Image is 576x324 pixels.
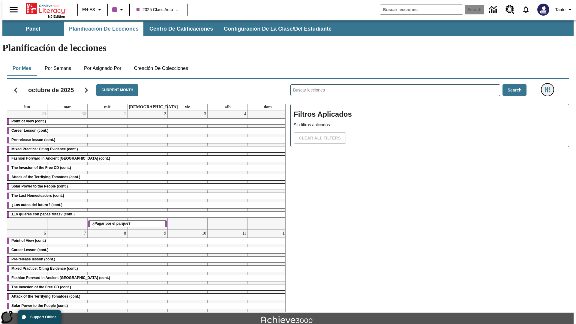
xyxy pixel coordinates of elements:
[87,110,127,230] td: 1 de octubre de 2025
[502,84,527,96] button: Search
[11,193,64,198] span: The Last Homesteaders (cont.)
[163,230,167,237] a: 9 de octubre de 2025
[7,193,288,199] div: The Last Homesteaders (cont.)
[553,4,576,15] button: Perfil/Configuración
[201,230,207,237] a: 10 de octubre de 2025
[26,2,65,18] div: Portada
[81,110,87,118] a: 30 de septiembre de 2025
[262,104,273,110] a: domingo
[286,76,569,312] div: Buscar
[145,22,218,36] button: Centro de calificaciones
[7,146,288,152] div: Mixed Practice: Citing Evidence (cont.)
[7,303,288,309] div: Solar Power to the People (cont.)
[7,238,288,244] div: Point of View (cont.)
[11,238,46,243] span: Point of View (cont.)
[11,175,80,179] span: Attack of the Terrifying Tomatoes (cont.)
[223,104,232,110] a: sábado
[11,276,110,280] span: Fashion Forward in Ancient Rome (cont.)
[7,128,288,134] div: Career Lesson (cont.)
[5,1,22,19] button: Abrir el menú lateral
[7,165,288,171] div: The Invasion of the Free CD (cont.)
[11,156,110,160] span: Fashion Forward in Ancient Rome (cont.)
[7,156,288,162] div: Fashion Forward in Ancient Rome (cont.)
[7,275,288,281] div: Fashion Forward in Ancient Rome (cont.)
[184,104,191,110] a: viernes
[123,110,127,118] a: 1 de octubre de 2025
[11,203,62,207] span: ¿Los autos del futuro? (cont.)
[7,247,288,253] div: Career Lesson (cont.)
[208,110,248,230] td: 4 de octubre de 2025
[80,4,106,15] button: Language: EN-ES, Selecciona un idioma
[11,212,75,216] span: ¿Lo quieres con papas fritas? (cont.)
[7,211,288,217] div: ¿Lo quieres con papas fritas? (cont.)
[11,119,46,123] span: Point of View (cont.)
[291,85,500,96] input: Buscar lecciones
[8,82,23,98] button: Regresar
[167,110,208,230] td: 3 de octubre de 2025
[294,107,566,122] h2: Filtros Aplicados
[247,110,288,230] td: 5 de octubre de 2025
[7,294,288,300] div: Attack of the Terrifying Tomatoes (cont.)
[518,2,534,17] a: Notificaciones
[123,230,127,237] a: 8 de octubre de 2025
[26,25,40,32] span: Panel
[203,110,207,118] a: 3 de octubre de 2025
[40,110,47,118] a: 29 de septiembre de 2025
[83,230,87,237] a: 7 de octubre de 2025
[485,1,502,18] a: Centro de información
[7,184,288,190] div: Solar Power to the People (cont.)
[11,184,68,188] span: Solar Power to the People (cont.)
[7,266,288,272] div: Mixed Practice: Citing Evidence (cont.)
[7,202,288,208] div: ¿Los autos del futuro? (cont.)
[110,4,127,15] button: El color de la clase es morado/púrpura. Cambiar el color de la clase.
[380,5,463,14] input: search field
[127,104,179,110] a: jueves
[290,104,569,147] div: Filtros Aplicados
[7,137,288,143] div: Pre-release lesson (cont.)
[11,147,78,151] span: Mixed Practice: Citing Evidence (cont.)
[11,128,48,133] span: Career Lesson (cont.)
[149,25,213,32] span: Centro de calificaciones
[2,76,286,312] div: Calendario
[243,110,247,118] a: 4 de octubre de 2025
[30,315,56,319] span: Support Offline
[48,15,65,18] span: NJ Edition
[82,7,95,13] span: EN-ES
[11,257,55,261] span: Pre-release lesson (cont.)
[88,221,167,227] div: ¿Pagar por el parque?
[163,110,167,118] a: 2 de octubre de 2025
[283,110,288,118] a: 5 de octubre de 2025
[541,84,553,96] button: Menú lateral de filtros
[26,3,65,15] a: Portada
[2,22,337,36] div: Subbarra de navegación
[136,7,181,13] span: 2025 Class Auto Grade 13
[11,266,78,271] span: Mixed Practice: Citing Evidence (cont.)
[7,110,47,230] td: 29 de septiembre de 2025
[294,122,566,128] p: Sin filtros aplicados
[18,310,61,324] button: Support Offline
[2,42,574,53] h1: Planificación de lecciones
[11,304,68,308] span: Solar Power to the People (cont.)
[241,230,247,237] a: 11 de octubre de 2025
[96,84,138,96] button: Current Month
[11,166,71,170] span: The Invasion of the Free CD (cont.)
[281,230,288,237] a: 12 de octubre de 2025
[11,294,80,298] span: Attack of the Terrifying Tomatoes (cont.)
[43,230,47,237] a: 6 de octubre de 2025
[11,138,55,142] span: Pre-release lesson (cont.)
[7,61,37,76] button: Por mes
[28,86,74,94] h2: octubre de 2025
[7,256,288,262] div: Pre-release lesson (cont.)
[555,7,565,13] span: Tauto
[79,82,94,98] button: Seguir
[11,285,71,289] span: The Invasion of the Free CD (cont.)
[92,221,130,226] span: ¿Pagar por el parque?
[79,61,126,76] button: Por asignado por
[3,22,63,36] button: Panel
[64,22,143,36] button: Planificación de lecciones
[7,284,288,290] div: The Invasion of the Free CD (cont.)
[224,25,331,32] span: Configuración de la clase/del estudiante
[502,1,518,18] a: Centro de recursos, Se abrirá en una pestaña nueva.
[219,22,336,36] button: Configuración de la clase/del estudiante
[534,2,553,17] button: Escoja un nuevo avatar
